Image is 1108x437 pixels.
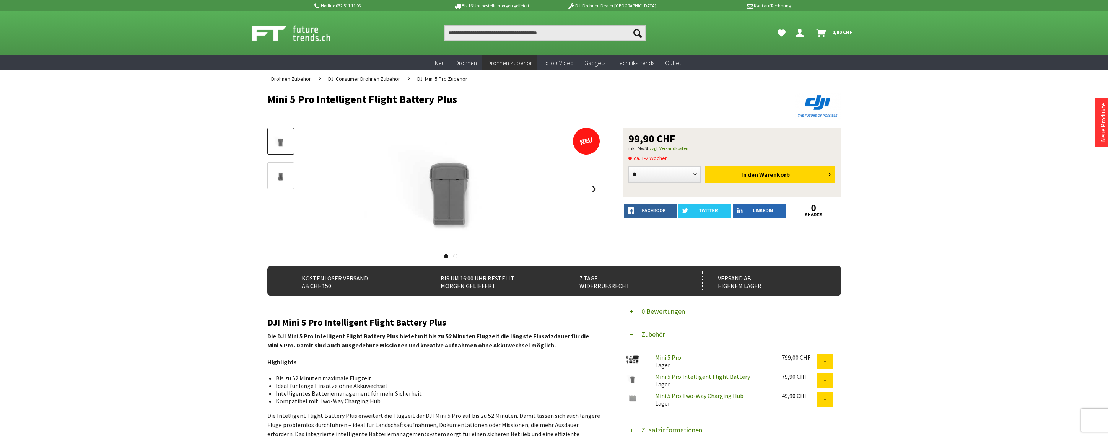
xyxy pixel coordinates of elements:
[543,59,574,67] span: Foto + Video
[741,171,758,178] span: In den
[655,373,750,380] a: Mini 5 Pro Intelligent Flight Battery
[733,204,786,218] a: LinkedIn
[702,271,824,290] div: Versand ab eigenem Lager
[584,59,605,67] span: Gadgets
[276,374,594,382] li: Bis zu 52 Minuten maximale Flugzeit
[425,271,547,290] div: Bis um 16:00 Uhr bestellt Morgen geliefert
[450,55,482,71] a: Drohnen
[832,26,853,38] span: 0,00 CHF
[267,332,589,349] strong: Die DJI Mini 5 Pro Intelligent Flight Battery Plus bietet mit bis zu 52 Minuten Flugzeit die läng...
[795,93,841,119] img: DJI
[759,171,790,178] span: Warenkorb
[678,204,731,218] a: twitter
[782,373,817,380] div: 79,90 CHF
[433,1,552,10] p: Bis 16 Uhr bestellt, morgen geliefert.
[252,24,347,43] img: Shop Futuretrends - zur Startseite wechseln
[286,271,408,290] div: Kostenloser Versand ab CHF 150
[324,70,404,87] a: DJI Consumer Drohnen Zubehör
[787,204,840,212] a: 0
[782,392,817,399] div: 49,90 CHF
[267,70,315,87] a: Drohnen Zubehör
[482,55,537,71] a: Drohnen Zubehör
[488,59,532,67] span: Drohnen Zubehör
[456,59,477,67] span: Drohnen
[665,59,681,67] span: Outlet
[623,373,642,385] img: Mini 5 Pro Intelligent Flight Battery
[267,93,726,105] h1: Mini 5 Pro Intelligent Flight Battery Plus
[630,25,646,41] button: Suchen
[270,134,292,149] img: Vorschau: Mini 5 Pro Intelligent Flight Battery Plus
[624,204,677,218] a: facebook
[276,397,594,405] li: Kompatibel mit Two-Way Charging Hub
[623,300,841,323] button: 0 Bewertungen
[417,75,467,82] span: DJI Mini 5 Pro Zubehör
[649,354,776,369] div: Lager
[655,354,681,361] a: Mini 5 Pro
[430,55,450,71] a: Neu
[267,358,297,366] strong: Highlights
[1099,103,1107,142] a: Neue Produkte
[444,25,646,41] input: Produkt, Marke, Kategorie, EAN, Artikelnummer…
[774,25,789,41] a: Meine Favoriten
[655,392,744,399] a: Mini 5 Pro Two-Way Charging Hub
[435,59,445,67] span: Neu
[649,373,776,388] div: Lager
[276,382,594,390] li: Ideal für lange Einsätze ohne Akkuwechsel
[628,133,675,144] span: 99,90 CHF
[628,144,836,153] p: inkl. MwSt.
[705,166,835,183] button: In den Warenkorb
[271,75,311,82] span: Drohnen Zubehör
[782,354,817,361] div: 799,00 CHF
[276,390,594,397] li: Intelligentes Batteriemanagement für mehr Sicherheit
[267,318,600,328] h2: DJI Mini 5 Pro Intelligent Flight Battery Plus
[537,55,579,71] a: Foto + Video
[579,55,611,71] a: Gadgets
[616,59,654,67] span: Technik-Trends
[649,392,776,407] div: Lager
[660,55,687,71] a: Outlet
[623,392,642,404] img: Mini 5 Pro Two-Way Charging Hub
[552,1,671,10] p: DJI Drohnen Dealer [GEOGRAPHIC_DATA]
[753,208,773,213] span: LinkedIn
[628,153,668,163] span: ca. 1-2 Wochen
[413,70,471,87] a: DJI Mini 5 Pro Zubehör
[623,323,841,346] button: Zubehör
[328,75,400,82] span: DJI Consumer Drohnen Zubehör
[699,208,718,213] span: twitter
[359,128,543,250] img: Mini 5 Pro Intelligent Flight Battery Plus
[611,55,660,71] a: Technik-Trends
[564,271,686,290] div: 7 Tage Widerrufsrecht
[649,145,688,151] a: zzgl. Versandkosten
[813,25,856,41] a: Warenkorb
[623,354,642,366] img: Mini 5 Pro
[672,1,791,10] p: Kauf auf Rechnung
[787,212,840,217] a: shares
[792,25,810,41] a: Hi, Richard - Dein Konto
[642,208,666,213] span: facebook
[313,1,433,10] p: Hotline 032 511 11 03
